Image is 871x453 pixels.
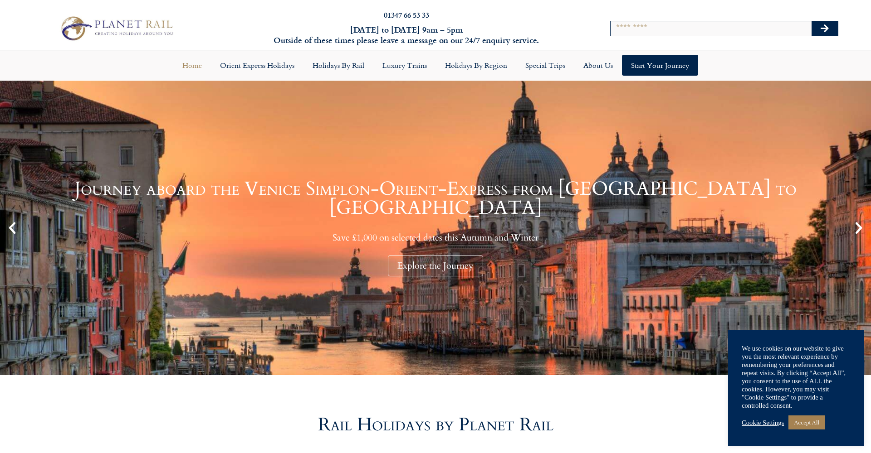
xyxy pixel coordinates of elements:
[788,415,825,429] a: Accept All
[5,55,866,76] nav: Menu
[574,55,622,76] a: About Us
[303,55,373,76] a: Holidays by Rail
[235,24,578,46] h6: [DATE] to [DATE] 9am – 5pm Outside of these times please leave a message on our 24/7 enquiry serv...
[742,419,784,427] a: Cookie Settings
[5,220,20,236] div: Previous slide
[173,55,211,76] a: Home
[622,55,698,76] a: Start your Journey
[436,55,516,76] a: Holidays by Region
[384,10,429,20] a: 01347 66 53 33
[23,232,848,243] p: Save £1,000 on selected dates this Autumn and Winter
[516,55,574,76] a: Special Trips
[373,55,436,76] a: Luxury Trains
[812,21,838,36] button: Search
[211,55,303,76] a: Orient Express Holidays
[388,255,483,276] div: Explore the Journey
[23,179,848,217] h1: Journey aboard the Venice Simplon-Orient-Express from [GEOGRAPHIC_DATA] to [GEOGRAPHIC_DATA]
[742,344,851,410] div: We use cookies on our website to give you the most relevant experience by remembering your prefer...
[56,14,176,43] img: Planet Rail Train Holidays Logo
[177,416,694,434] h2: Rail Holidays by Planet Rail
[851,220,866,236] div: Next slide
